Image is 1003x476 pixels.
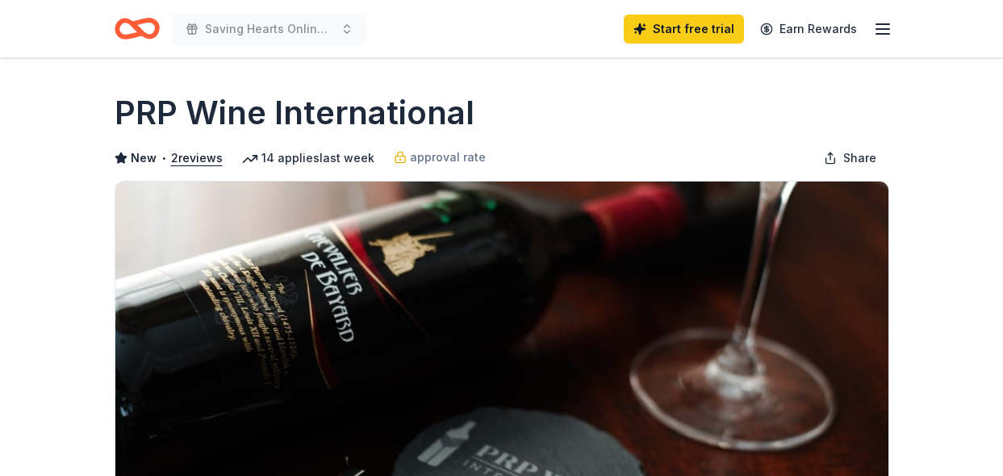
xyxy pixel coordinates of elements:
[173,13,366,45] button: Saving Hearts Online PAW-ction!
[171,148,223,168] button: 2reviews
[115,10,160,48] a: Home
[131,148,157,168] span: New
[811,142,889,174] button: Share
[242,148,374,168] div: 14 applies last week
[115,90,474,136] h1: PRP Wine International
[205,19,334,39] span: Saving Hearts Online PAW-ction!
[161,152,166,165] span: •
[843,148,876,168] span: Share
[394,148,486,167] a: approval rate
[624,15,744,44] a: Start free trial
[410,148,486,167] span: approval rate
[750,15,867,44] a: Earn Rewards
